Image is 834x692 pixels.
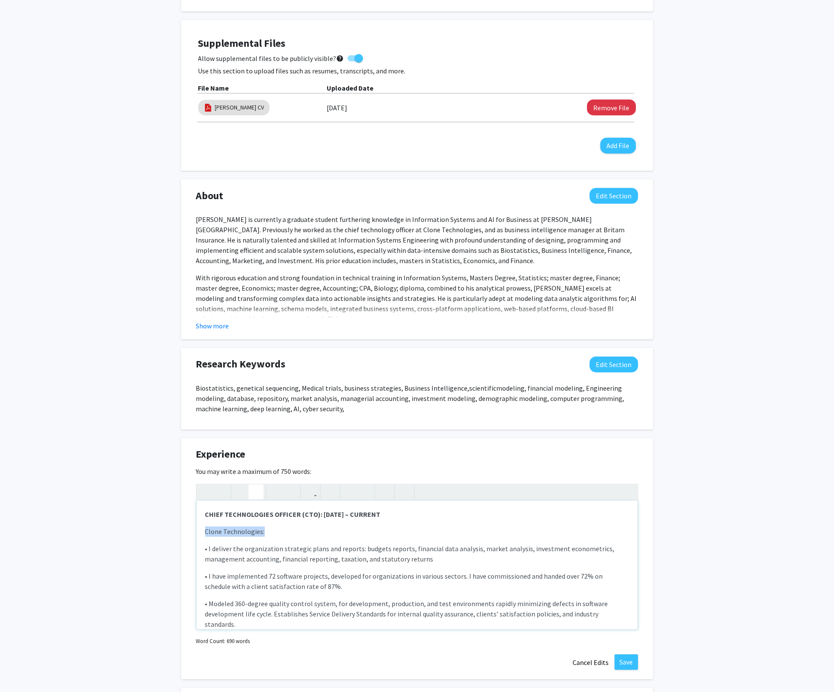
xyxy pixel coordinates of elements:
[203,103,213,112] img: pdf_icon.png
[358,485,373,500] button: Ordered list
[196,637,250,646] small: Word Count: 690 words
[205,544,629,565] p: • I deliver the organization strategic plans and reports: budgets reports, financial data analysi...
[327,100,348,115] label: [DATE]
[590,188,638,204] button: Edit About
[6,653,36,686] iframe: Chat
[215,103,264,112] a: [PERSON_NAME] CV
[621,485,636,500] button: Fullscreen
[377,485,392,500] button: Remove format
[397,485,412,500] button: Insert horizontal rule
[196,273,638,324] p: With rigorous education and strong foundation in technical training in Information Systems, Maste...
[198,84,229,92] b: File Name
[249,485,264,500] button: Emphasis (Ctrl + I)
[196,383,638,414] p: Biostatistics, genetical sequencing, Medical trials, business strategies, Business Intelligence,
[196,214,638,266] p: [PERSON_NAME] is currently a graduate student furthering knowledge in Information Systems and AI ...
[196,321,229,331] button: Show more
[198,37,636,50] h4: Supplemental Files
[600,138,636,154] button: Add File
[343,485,358,500] button: Unordered list
[590,357,638,373] button: Edit Research Keywords
[205,599,629,630] p: • Modeled 360-degree quality control system, for development, production, and test environments r...
[205,527,629,537] p: Clone Technologies:
[283,485,298,500] button: Subscript
[196,447,246,462] span: Experience
[268,485,283,500] button: Superscript
[198,53,344,64] span: Allow supplemental files to be publicly visible?
[196,384,625,413] span: modeling, financial modeling, Engineering modeling, database, repository, market analysis, manage...
[197,501,638,630] div: Note to users with screen readers: Please deactivate our accessibility plugin for this page as it...
[303,485,318,500] button: Link
[205,571,629,592] p: • I have implemented 72 software projects, developed for organizations in various sectors. I have...
[196,357,286,372] span: Research Keywords
[196,188,224,203] span: About
[615,655,638,670] button: Save
[234,485,249,500] button: Strong (Ctrl + B)
[214,485,229,500] button: Redo (Ctrl + Y)
[587,100,636,115] button: Remove BILL ALLAN CV File
[567,655,615,671] button: Cancel Edits
[196,467,312,477] label: You may write a maximum of 750 words:
[470,384,497,393] span: scientific
[323,485,338,500] button: Insert Image
[199,485,214,500] button: Undo (Ctrl + Z)
[337,53,344,64] mat-icon: help
[198,66,636,76] p: Use this section to upload files such as resumes, transcripts, and more.
[327,84,374,92] b: Uploaded Date
[205,510,381,519] strong: CHIEF TECHNOLOGIES OFFICER (CTO): [DATE] – CURRENT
